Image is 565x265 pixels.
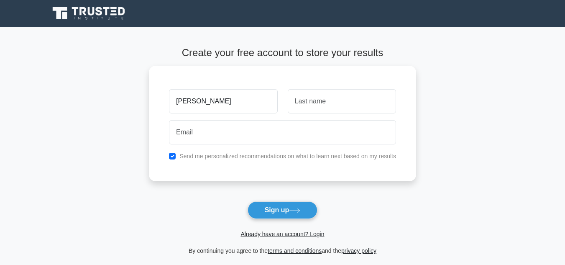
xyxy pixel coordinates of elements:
[288,89,396,113] input: Last name
[179,153,396,160] label: Send me personalized recommendations on what to learn next based on my results
[240,231,324,237] a: Already have an account? Login
[169,120,396,144] input: Email
[248,201,318,219] button: Sign up
[341,247,376,254] a: privacy policy
[169,89,277,113] input: First name
[149,47,416,59] h4: Create your free account to store your results
[268,247,322,254] a: terms and conditions
[144,246,421,256] div: By continuing you agree to the and the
